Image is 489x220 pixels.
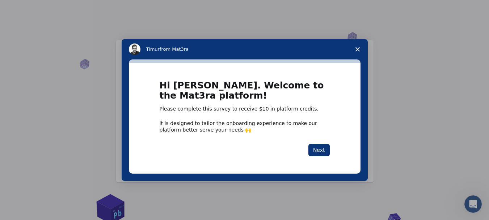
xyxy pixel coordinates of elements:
span: from Mat3ra [160,46,189,52]
span: Close survey [347,39,368,59]
img: Profile image for Timur [129,43,140,55]
span: Timur [146,46,160,52]
h1: Hi [PERSON_NAME]. Welcome to the Mat3ra platform! [160,80,330,105]
span: Support [14,5,41,12]
div: It is designed to tailor the onboarding experience to make our platform better serve your needs 🙌 [160,120,330,133]
button: Next [308,144,330,156]
div: Please complete this survey to receive $10 in platform credits. [160,105,330,113]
